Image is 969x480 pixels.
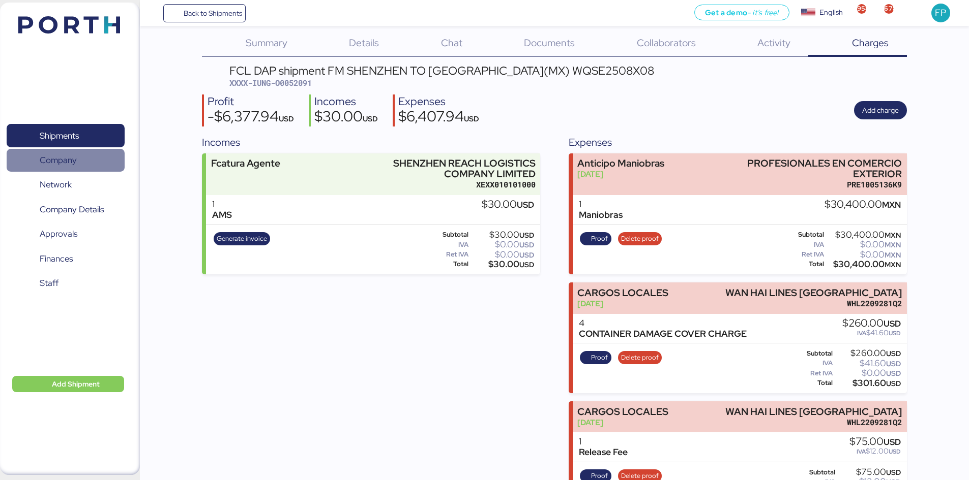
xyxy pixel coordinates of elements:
div: $41.60 [842,329,901,337]
div: FCL DAP shipment FM SHENZHEN TO [GEOGRAPHIC_DATA](MX) WQSE2508X08 [229,65,654,76]
div: CARGOS LOCALES [577,287,668,298]
span: USD [464,114,479,123]
div: $30.00 [482,199,534,210]
div: $0.00 [835,369,901,377]
div: 1 [579,436,628,447]
div: Profit [208,94,294,109]
div: Total [424,261,468,268]
span: USD [519,250,534,260]
div: $0.00 [471,241,535,248]
button: Add charge [854,101,907,119]
span: MXN [885,260,901,269]
div: 4 [579,318,747,329]
div: Incomes [314,94,378,109]
div: $75.00 [837,468,901,476]
div: AMS [212,210,232,220]
div: WHL2209281Q2 [725,298,902,309]
div: Expenses [569,135,907,150]
button: Delete proof [618,232,662,245]
button: Generate invoice [214,232,271,245]
span: Proof [591,233,608,244]
div: $30,400.00 [826,261,901,268]
div: 1 [579,199,623,210]
a: Staff [7,272,125,295]
div: $260.00 [835,349,901,357]
div: $260.00 [842,318,901,329]
div: WAN HAI LINES [GEOGRAPHIC_DATA] [725,406,902,417]
span: USD [519,240,534,249]
span: USD [886,379,901,388]
span: MXN [885,250,901,260]
button: Menu [146,5,163,22]
span: MXN [882,199,901,210]
div: PRE1005136K9 [707,179,902,190]
div: $12.00 [849,447,901,455]
span: Charges [852,36,889,49]
a: Company Details [7,198,125,221]
span: Back to Shipments [184,7,242,19]
div: [DATE] [577,169,664,179]
span: Network [40,177,72,192]
div: $0.00 [826,241,901,248]
span: Add Shipment [52,378,100,390]
span: Staff [40,276,58,291]
div: $0.00 [826,251,901,259]
span: USD [884,318,901,329]
span: Shipments [40,129,79,143]
div: Subtotal [424,231,468,238]
div: Total [791,261,824,268]
div: $75.00 [849,436,901,447]
span: Summary [246,36,287,49]
span: USD [886,468,901,477]
div: Release Fee [579,447,628,458]
span: MXN [885,240,901,249]
span: Details [349,36,379,49]
div: Subtotal [791,231,824,238]
span: XXXX-IUNG-O0052091 [229,78,312,88]
div: WHL2209281Q2 [725,417,902,428]
span: USD [886,359,901,368]
a: Back to Shipments [163,4,246,22]
button: Add Shipment [12,376,124,392]
span: IVA [857,447,866,456]
span: USD [517,199,534,210]
div: $30,400.00 [825,199,901,210]
div: CONTAINER DAMAGE COVER CHARGE [579,329,747,339]
span: Delete proof [621,352,659,363]
div: Subtotal [791,350,833,357]
div: IVA [791,241,824,248]
a: Finances [7,247,125,271]
span: USD [279,114,294,123]
div: -$6,377.94 [208,109,294,126]
span: USD [884,436,901,447]
span: Collaborators [637,36,696,49]
div: XEXX010101000 [341,179,536,190]
span: FP [935,6,946,19]
div: $30,400.00 [826,231,901,239]
span: Company [40,153,77,168]
button: Proof [580,232,611,245]
div: Ret IVA [791,251,824,258]
div: PROFESIONALES EN COMERCIO EXTERIOR [707,158,902,179]
span: Company Details [40,202,104,217]
div: $30.00 [471,261,535,268]
div: CARGOS LOCALES [577,406,668,417]
div: 1 [212,199,232,210]
a: Approvals [7,222,125,246]
span: USD [519,260,534,269]
div: IVA [791,360,833,367]
div: $301.60 [835,379,901,387]
div: $41.60 [835,360,901,367]
div: $0.00 [471,251,535,259]
span: Proof [591,352,608,363]
a: Company [7,149,125,172]
div: [DATE] [577,417,668,428]
span: MXN [885,231,901,240]
span: IVA [857,329,866,337]
button: Proof [580,351,611,364]
div: $6,407.94 [398,109,479,126]
span: Delete proof [621,233,659,244]
span: Add charge [862,104,899,116]
span: Activity [757,36,790,49]
div: Ret IVA [791,370,833,377]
